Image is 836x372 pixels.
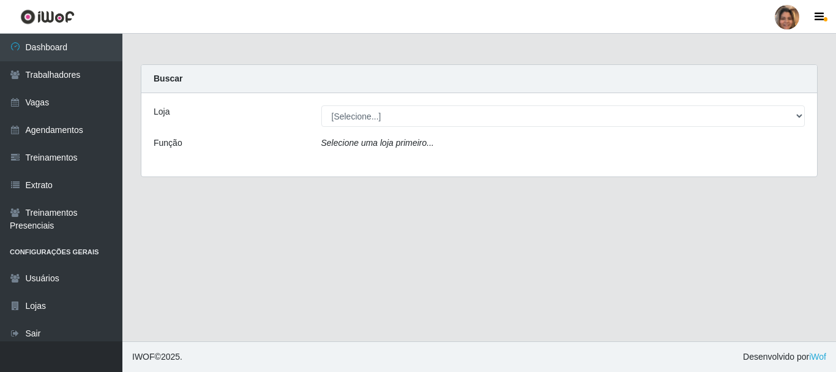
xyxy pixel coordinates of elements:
img: CoreUI Logo [20,9,75,25]
label: Loja [154,105,170,118]
span: © 2025 . [132,351,182,363]
a: iWof [809,352,826,362]
i: Selecione uma loja primeiro... [321,138,434,148]
strong: Buscar [154,74,182,83]
label: Função [154,137,182,150]
span: IWOF [132,352,155,362]
span: Desenvolvido por [743,351,826,363]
